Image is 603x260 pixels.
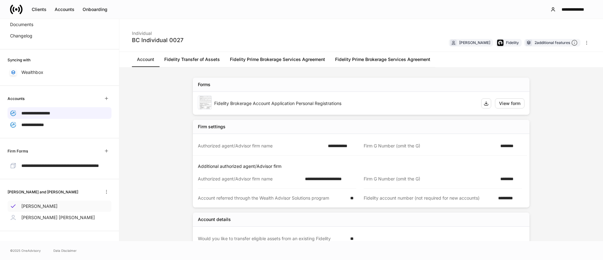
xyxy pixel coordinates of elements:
[8,67,111,78] a: Wealthbox
[132,26,183,36] div: Individual
[8,148,28,154] h6: Firm Forms
[8,201,111,212] a: [PERSON_NAME]
[364,143,497,149] div: Firm G Number (omit the G)
[132,52,159,67] a: Account
[214,100,476,107] div: Fidelity Brokerage Account Application Personal Registrations
[8,96,24,102] h6: Accounts
[159,52,225,67] a: Fidelity Transfer of Assets
[499,100,520,107] div: View form
[198,143,324,149] div: Authorized agent/Advisor firm name
[21,203,57,209] p: [PERSON_NAME]
[83,6,107,13] div: Onboarding
[198,176,301,182] div: Authorized agent/Advisor firm name
[8,30,111,41] a: Changelog
[55,6,74,13] div: Accounts
[132,36,183,44] div: BC Individual 0027
[8,19,111,30] a: Documents
[51,4,79,14] button: Accounts
[198,81,210,88] div: Forms
[198,216,231,223] div: Account details
[225,52,330,67] a: Fidelity Prime Brokerage Services Agreement
[535,40,578,46] div: 2 additional features
[21,214,95,221] p: [PERSON_NAME] [PERSON_NAME]
[8,57,30,63] h6: Syncing with
[8,212,111,223] a: [PERSON_NAME] [PERSON_NAME]
[10,248,41,253] span: © 2025 OneAdvisory
[198,195,346,201] div: Account referred through the Wealth Advisor Solutions program
[28,4,51,14] button: Clients
[32,6,46,13] div: Clients
[198,124,225,130] div: Firm settings
[495,98,524,108] button: View form
[459,40,490,46] div: [PERSON_NAME]
[330,52,435,67] a: Fidelity Prime Brokerage Services Agreement
[10,33,32,39] p: Changelog
[364,176,497,182] div: Firm G Number (omit the G)
[79,4,111,14] button: Onboarding
[198,235,346,248] div: Would you like to transfer eligible assets from an existing Fidelity account or change registrati...
[53,248,77,253] a: Data Disclaimer
[364,195,494,201] div: Fidelity account number (not required for new accounts)
[506,40,519,46] div: Fidelity
[198,163,527,169] p: Additional authorized agent/Advisor firm
[21,69,43,75] p: Wealthbox
[8,189,78,195] h6: [PERSON_NAME] and [PERSON_NAME]
[10,21,33,28] p: Documents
